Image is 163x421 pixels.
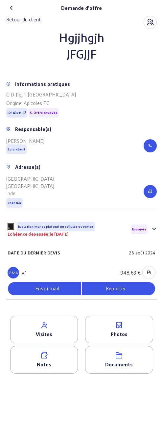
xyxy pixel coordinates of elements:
div: Échéance depassée: [8,231,95,237]
div: [PERSON_NAME] [6,137,44,145]
div: GMA [8,267,19,278]
div: [GEOGRAPHIC_DATA] [6,182,54,190]
div: Informations pratiques [15,80,70,88]
div: CID-Jfgjjf- [GEOGRAPHIC_DATA] [6,91,157,98]
div: Notes [11,361,78,368]
div: Jfgjjf [6,45,157,62]
span: Envoyée [132,227,146,231]
div: Origine: Apicoles F.C. [6,99,157,107]
div: [GEOGRAPHIC_DATA] [6,175,54,182]
div: Hgjjhgjh [6,29,157,45]
div: Date du dernier devis [8,250,60,255]
span: Suivi client [8,147,25,151]
div: Visites [11,330,78,338]
span: Envoi mail [35,285,59,293]
img: CID [8,223,14,229]
div: le [DATE] [50,231,69,237]
div: 948,63 € [120,269,141,276]
div: CIDIsolation mur et plafond ou cellules ouvertesÉchéance depassée:le [DATE]Envoyée [6,238,157,297]
span: Reporter [106,285,126,293]
div: Adresse(s) [15,163,40,171]
div: Inde [6,190,54,197]
span: Chantier [8,201,21,205]
mat-expansion-panel-header: CIDIsolation mur et plafond ou cellules ouvertesÉchéance depassée:le [DATE]Envoyée [6,220,157,238]
div: Demande d'offre [61,4,102,12]
span: ID: 43711 [8,111,21,115]
div: Photos [85,330,152,338]
div: 26 août 2024 [129,250,155,255]
div: Responsable(s) [15,125,51,133]
span: Isolation mur et plafond ou cellules ouvertes [18,224,94,229]
div: Retour du client [6,16,41,23]
div: Documents [85,361,152,368]
span: 5. Offre envoyée [30,111,58,115]
div: v.1 [22,269,27,276]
